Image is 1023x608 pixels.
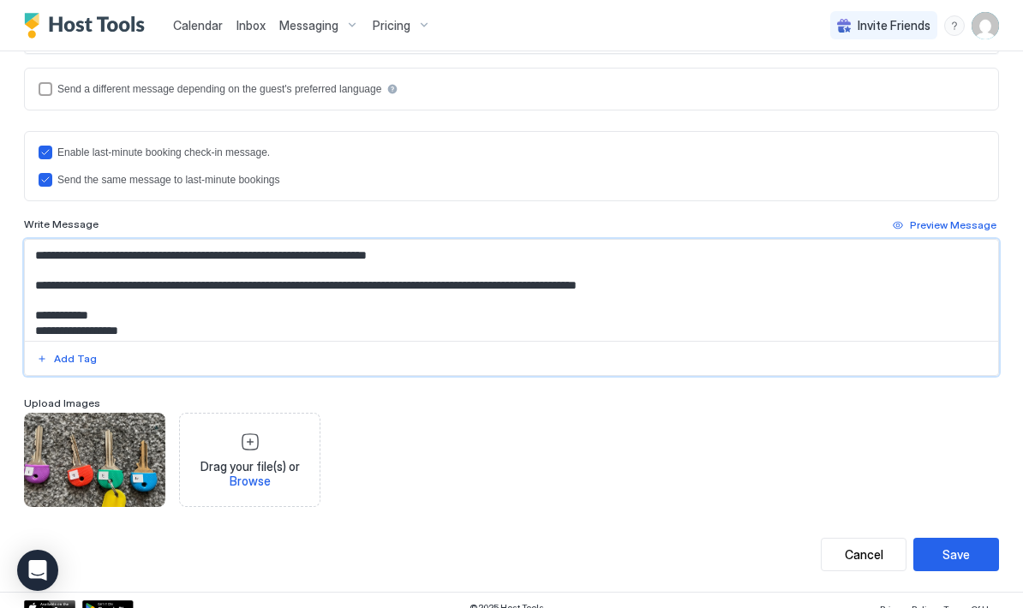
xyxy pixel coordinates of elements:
[57,146,270,158] div: Enable last-minute booking check-in message.
[173,16,223,34] a: Calendar
[39,82,984,96] div: languagesEnabled
[24,413,165,507] div: View image
[24,13,153,39] a: Host Tools Logo
[821,538,906,571] button: Cancel
[230,474,271,488] span: Browse
[57,83,381,95] div: Send a different message depending on the guest's preferred language
[24,218,99,230] span: Write Message
[187,459,313,489] span: Drag your file(s) or
[858,18,930,33] span: Invite Friends
[173,18,223,33] span: Calendar
[57,174,279,186] div: Send the same message to last-minute bookings
[24,396,100,409] span: Upload Images
[54,351,97,367] div: Add Tag
[890,215,999,235] button: Preview Message
[39,173,984,187] div: lastMinuteMessageIsTheSame
[944,15,965,36] div: menu
[913,538,999,571] button: Save
[845,545,883,563] div: Cancel
[942,545,970,563] div: Save
[279,18,338,33] span: Messaging
[25,240,998,341] textarea: Input Field
[373,18,410,33] span: Pricing
[236,18,266,33] span: Inbox
[39,146,984,159] div: lastMinuteMessageEnabled
[910,218,996,233] div: Preview Message
[236,16,266,34] a: Inbox
[972,12,999,39] div: User profile
[17,550,58,591] div: Open Intercom Messenger
[34,349,99,369] button: Add Tag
